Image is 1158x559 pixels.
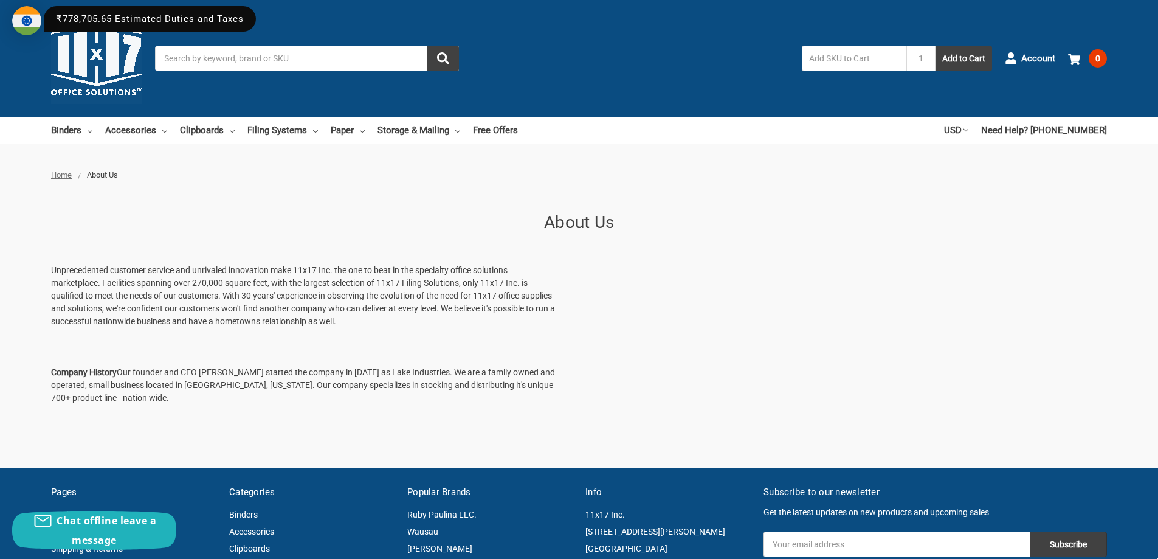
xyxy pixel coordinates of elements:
a: Shipping & Returns [51,544,123,554]
p: Our founder and CEO [PERSON_NAME] started the company in [DATE] as Lake Industries. We are a fami... [51,366,558,404]
a: Accessories [105,117,167,144]
a: Account [1005,43,1055,74]
a: Free Offers [473,117,518,144]
h5: Popular Brands [407,485,573,499]
img: duty and tax information for India [12,6,41,35]
p: Get the latest updates on new products and upcoming sales [763,506,1107,519]
img: 11x17.com [51,13,142,104]
a: Clipboards [229,544,270,554]
div: ₹778,705.65 Estimated Duties and Taxes [44,6,256,32]
button: Add to Cart [936,46,992,71]
span: Account [1021,52,1055,66]
a: Binders [229,510,258,519]
a: Home [51,170,72,179]
a: Ruby Paulina LLC. [407,510,477,519]
h5: Info [585,485,751,499]
a: Filing Systems [247,117,318,144]
a: Storage & Mailing [377,117,460,144]
span: Chat offline leave a message [57,514,156,547]
input: Add SKU to Cart [802,46,906,71]
span: About Us [87,170,118,179]
input: Your email address [763,532,1030,557]
a: Wausau [407,527,438,536]
h5: Categories [229,485,395,499]
input: Subscribe [1030,532,1107,557]
a: USD [944,117,968,144]
button: Chat offline leave a message [12,511,176,550]
h5: Pages [51,485,216,499]
strong: Company History [51,367,117,377]
a: Accessories [229,527,274,536]
a: Binders [51,117,92,144]
a: Clipboards [180,117,235,144]
a: Need Help? [PHONE_NUMBER] [981,117,1107,144]
h1: About Us [51,210,1107,235]
a: 0 [1068,43,1107,74]
h5: Subscribe to our newsletter [763,485,1107,499]
a: Paper [331,117,365,144]
p: Unprecedented customer service and unrivaled innovation make 11x17 Inc. the one to beat in the sp... [51,264,558,328]
input: Search by keyword, brand or SKU [155,46,459,71]
a: [PERSON_NAME] [407,544,472,554]
span: 0 [1089,49,1107,68]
